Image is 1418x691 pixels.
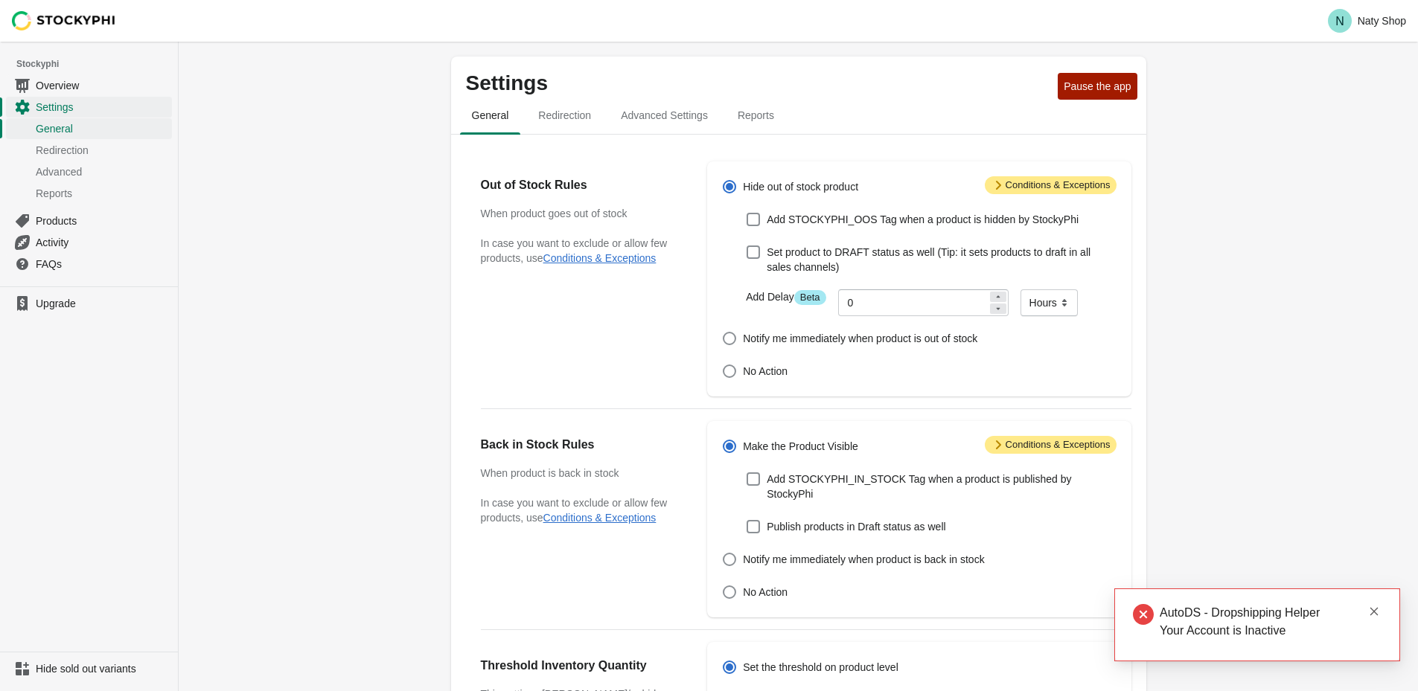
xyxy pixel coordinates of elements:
[1328,9,1352,33] span: Avatar with initials N
[743,364,788,379] span: No Action
[743,331,977,346] span: Notify me immediately when product is out of stock
[481,466,678,481] h3: When product is back in stock
[543,512,657,524] button: Conditions & Exceptions
[526,102,603,129] span: Redirection
[1160,622,1364,640] div: Your Account is Inactive
[460,102,521,129] span: General
[36,100,169,115] span: Settings
[6,293,172,314] a: Upgrade
[767,245,1116,274] span: Set product to DRAFT status as well (Tip: it sets products to draft in all sales channels)
[1133,604,1154,625] span: close-circle
[457,96,524,135] button: general
[481,206,678,221] h3: When product goes out of stock
[1064,80,1131,92] span: Pause the app
[36,661,169,676] span: Hide sold out variants
[743,585,788,600] span: No Action
[6,658,172,679] a: Hide sold out variants
[36,296,169,311] span: Upgrade
[609,102,720,129] span: Advanced Settings
[1369,606,1379,617] span: close
[36,164,169,179] span: Advanced
[794,290,826,305] span: Beta
[481,657,678,675] h2: Threshold Inventory Quantity
[767,472,1116,501] span: Add STOCKYPHI_IN_STOCK Tag when a product is published by StockyPhi
[1335,15,1344,28] text: N
[767,212,1079,227] span: Add STOCKYPHI_OOS Tag when a product is hidden by StockyPhi
[743,439,858,454] span: Make the Product Visible
[481,495,678,525] p: In case you want to exclude or allow few products, use
[6,74,172,96] a: Overview
[6,161,172,182] a: Advanced
[1366,603,1382,620] a: Close
[1358,15,1406,27] p: Naty Shop
[36,121,169,136] span: General
[6,139,172,161] a: Redirection
[6,253,172,274] a: FAQs
[6,96,172,118] a: Settings
[36,213,169,228] span: Products
[606,96,723,135] button: Advanced settings
[12,11,116,30] img: Stockyphi
[36,257,169,271] span: FAQs
[743,660,898,675] span: Set the threshold on product level
[6,210,172,231] a: Products
[6,231,172,253] a: Activity
[985,436,1117,454] span: Conditions & Exceptions
[985,176,1117,194] span: Conditions & Exceptions
[767,519,945,534] span: Publish products in Draft status as well
[743,179,858,194] span: Hide out of stock product
[466,71,1053,95] p: Settings
[36,78,169,93] span: Overview
[16,57,178,71] span: Stockyphi
[543,252,657,264] button: Conditions & Exceptions
[1058,73,1137,100] button: Pause the app
[481,436,678,454] h2: Back in Stock Rules
[523,96,606,135] button: redirection
[726,102,786,129] span: Reports
[481,176,678,194] h2: Out of Stock Rules
[36,186,169,201] span: Reports
[36,143,169,158] span: Redirection
[1322,6,1412,36] button: Avatar with initials NNaty Shop
[743,552,984,567] span: Notify me immediately when product is back in stock
[36,235,169,250] span: Activity
[746,289,825,305] label: Add Delay
[481,236,678,266] p: In case you want to exclude or allow few products, use
[1160,604,1364,622] div: AutoDS - Dropshipping Helper
[723,96,789,135] button: reports
[6,118,172,139] a: General
[6,182,172,204] a: Reports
